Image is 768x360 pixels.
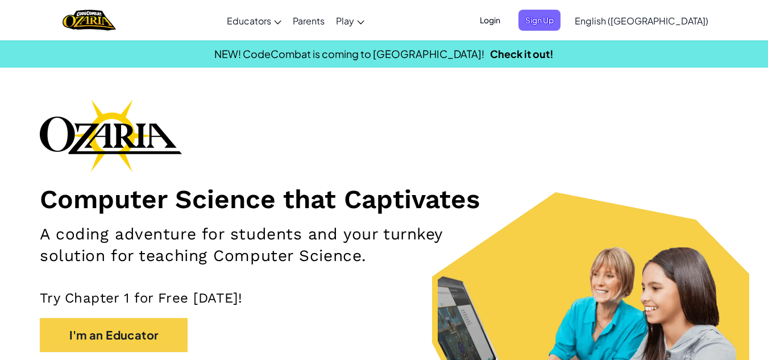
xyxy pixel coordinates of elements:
[63,9,115,32] a: Ozaria by CodeCombat logo
[336,15,354,27] span: Play
[473,10,507,31] button: Login
[575,15,708,27] span: English ([GEOGRAPHIC_DATA])
[490,47,554,60] a: Check it out!
[40,99,182,172] img: Ozaria branding logo
[214,47,484,60] span: NEW! CodeCombat is coming to [GEOGRAPHIC_DATA]!
[63,9,115,32] img: Home
[287,5,330,36] a: Parents
[221,5,287,36] a: Educators
[569,5,714,36] a: English ([GEOGRAPHIC_DATA])
[40,289,728,307] p: Try Chapter 1 for Free [DATE]!
[330,5,370,36] a: Play
[518,10,561,31] button: Sign Up
[40,224,501,267] h2: A coding adventure for students and your turnkey solution for teaching Computer Science.
[40,318,188,352] button: I'm an Educator
[227,15,271,27] span: Educators
[40,183,728,215] h1: Computer Science that Captivates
